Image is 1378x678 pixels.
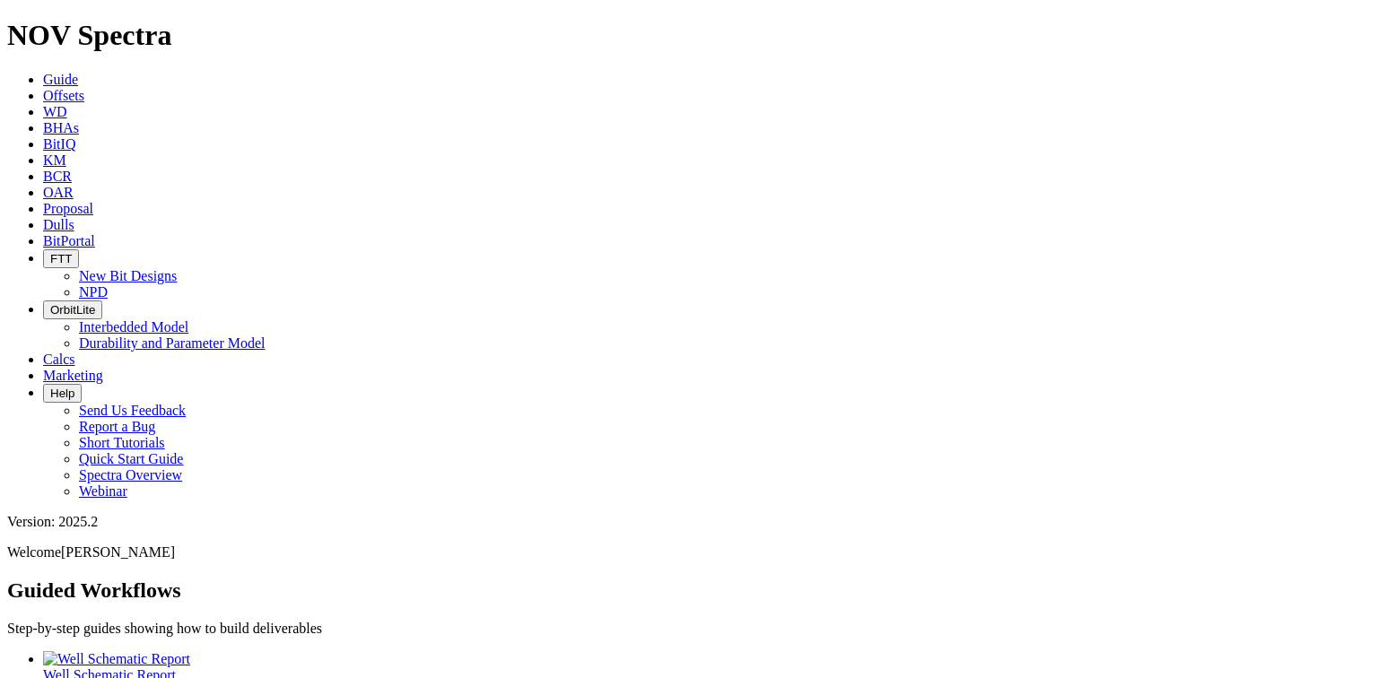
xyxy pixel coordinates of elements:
a: Short Tutorials [79,435,165,450]
p: Welcome [7,544,1371,561]
a: Guide [43,72,78,87]
a: Report a Bug [79,419,155,434]
a: BitIQ [43,136,75,152]
h1: NOV Spectra [7,19,1371,52]
img: Well Schematic Report [43,651,190,667]
p: Step-by-step guides showing how to build deliverables [7,621,1371,637]
button: Help [43,384,82,403]
a: Send Us Feedback [79,403,186,418]
a: OAR [43,185,74,200]
button: FTT [43,249,79,268]
h2: Guided Workflows [7,578,1371,603]
span: Help [50,387,74,400]
a: NPD [79,284,108,300]
a: Quick Start Guide [79,451,183,466]
a: Durability and Parameter Model [79,335,266,351]
a: Marketing [43,368,103,383]
span: [PERSON_NAME] [61,544,175,560]
button: OrbitLite [43,300,102,319]
a: Calcs [43,352,75,367]
a: KM [43,152,66,168]
span: OrbitLite [50,303,95,317]
a: Interbedded Model [79,319,188,335]
a: BHAs [43,120,79,135]
a: Dulls [43,217,74,232]
a: BitPortal [43,233,95,248]
div: Version: 2025.2 [7,514,1371,530]
a: Webinar [79,483,127,499]
a: New Bit Designs [79,268,177,283]
a: WD [43,104,67,119]
a: Spectra Overview [79,467,182,482]
a: Offsets [43,88,84,103]
span: FTT [50,252,72,265]
a: BCR [43,169,72,184]
a: Proposal [43,201,93,216]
